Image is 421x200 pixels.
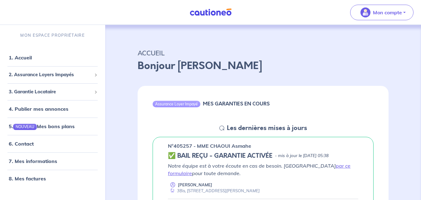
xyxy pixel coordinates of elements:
h6: MES GARANTIES EN COURS [203,101,270,107]
p: - mis à jour le [DATE] 05:38 [275,153,329,159]
span: 2. Assurance Loyers Impayés [9,71,92,78]
h5: Les dernières mises à jours [227,124,307,132]
h5: ✅ BAIL REÇU - GARANTIE ACTIVÉE [168,152,272,160]
div: Assurance Loyer Impayé [153,101,200,107]
a: 1. Accueil [9,54,32,61]
a: 6. Contact [9,141,34,147]
div: 2. Assurance Loyers Impayés [2,69,103,81]
a: 7. Mes informations [9,158,57,164]
img: illu_account_valid_menu.svg [360,7,370,17]
p: n°405257 - MME CHAOUI Asmahe [168,142,251,150]
p: ACCUEIL [138,47,389,58]
a: 8. Mes factures [9,175,46,182]
div: 5.NOUVEAUMes bons plans [2,120,103,133]
div: 6. Contact [2,137,103,150]
p: [PERSON_NAME] [178,182,212,188]
a: 5.NOUVEAUMes bons plans [9,123,75,129]
p: MON ESPACE PROPRIÉTAIRE [20,32,85,38]
div: state: CONTRACT-VALIDATED, Context: ,MAYBE-CERTIFICATE,,LESSOR-DOCUMENTS,IS-ODEALIM [168,152,358,160]
a: par ce formulaire [168,163,350,176]
div: 3. Garantie Locataire [2,86,103,98]
div: 8. Mes factures [2,172,103,185]
p: Notre équipe est à votre écoute en cas de besoin. [GEOGRAPHIC_DATA] pour toute demande. [168,162,358,177]
img: Cautioneo [187,8,234,16]
p: Mon compte [373,9,402,16]
div: 4. Publier mes annonces [2,103,103,115]
div: 3Bis, [STREET_ADDRESS][PERSON_NAME] [168,188,260,194]
button: illu_account_valid_menu.svgMon compte [350,5,414,20]
span: 3. Garantie Locataire [9,88,92,95]
a: 4. Publier mes annonces [9,106,68,112]
div: 7. Mes informations [2,155,103,167]
p: Bonjour [PERSON_NAME] [138,58,389,73]
div: 1. Accueil [2,51,103,64]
